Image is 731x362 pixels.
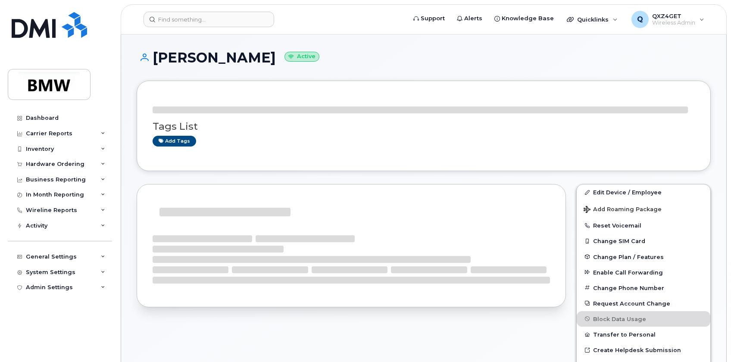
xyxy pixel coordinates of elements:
h3: Tags List [153,121,695,132]
a: Edit Device / Employee [577,184,710,200]
button: Request Account Change [577,296,710,311]
span: Change Plan / Features [593,253,664,260]
button: Reset Voicemail [577,218,710,233]
button: Add Roaming Package [577,200,710,218]
button: Change SIM Card [577,233,710,249]
span: Enable Call Forwarding [593,269,663,275]
a: Create Helpdesk Submission [577,342,710,358]
small: Active [284,52,319,62]
button: Change Phone Number [577,280,710,296]
h1: [PERSON_NAME] [137,50,711,65]
button: Change Plan / Features [577,249,710,265]
button: Transfer to Personal [577,327,710,342]
span: Add Roaming Package [584,206,662,214]
button: Block Data Usage [577,311,710,327]
button: Enable Call Forwarding [577,265,710,280]
a: Add tags [153,136,196,147]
